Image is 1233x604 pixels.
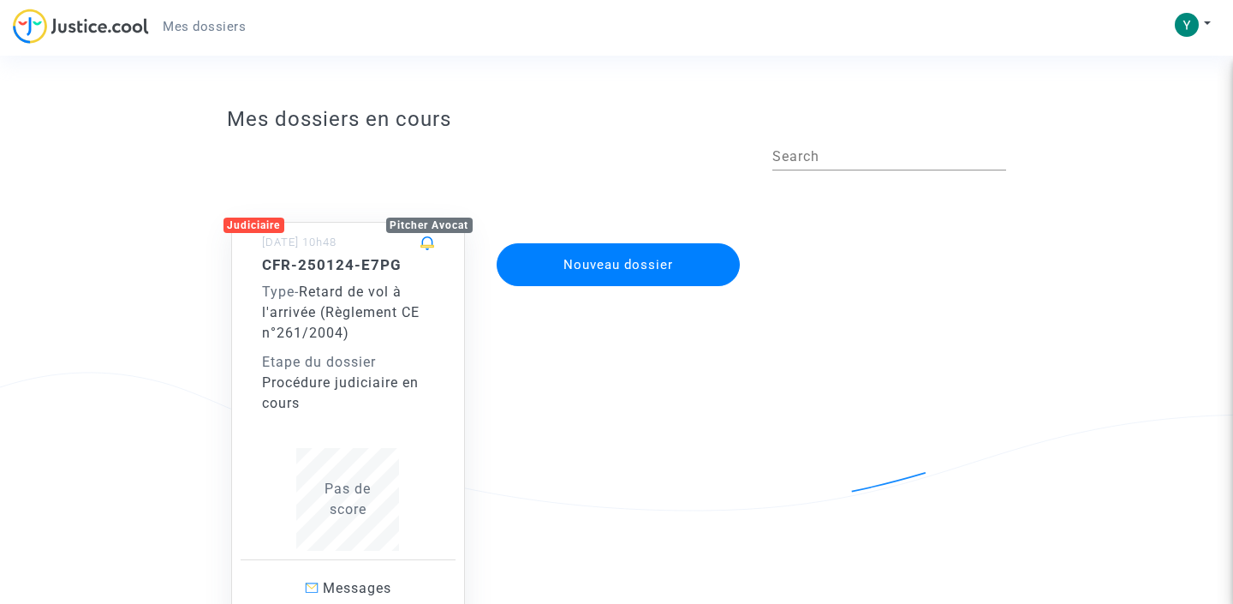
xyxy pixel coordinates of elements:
[223,218,285,233] div: Judiciaire
[323,580,391,596] span: Messages
[386,218,474,233] div: Pitcher Avocat
[13,9,149,44] img: jc-logo.svg
[149,14,259,39] a: Mes dossiers
[262,284,295,300] span: Type
[227,107,1007,132] h3: Mes dossiers en cours
[262,256,435,273] h5: CFR-250124-E7PG
[495,232,742,248] a: Nouveau dossier
[262,284,420,341] span: Retard de vol à l'arrivée (Règlement CE n°261/2004)
[262,284,299,300] span: -
[497,243,740,286] button: Nouveau dossier
[262,352,435,373] div: Etape du dossier
[262,373,435,414] div: Procédure judiciaire en cours
[1175,13,1199,37] img: ACg8ocI_GsNpSnxAHa41Gm15X0IrEkcoxdy8kMNx9C0q1wfGGqX_FQ=s96-c
[262,236,337,248] small: [DATE] 10h48
[325,481,371,517] span: Pas de score
[163,19,246,34] span: Mes dossiers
